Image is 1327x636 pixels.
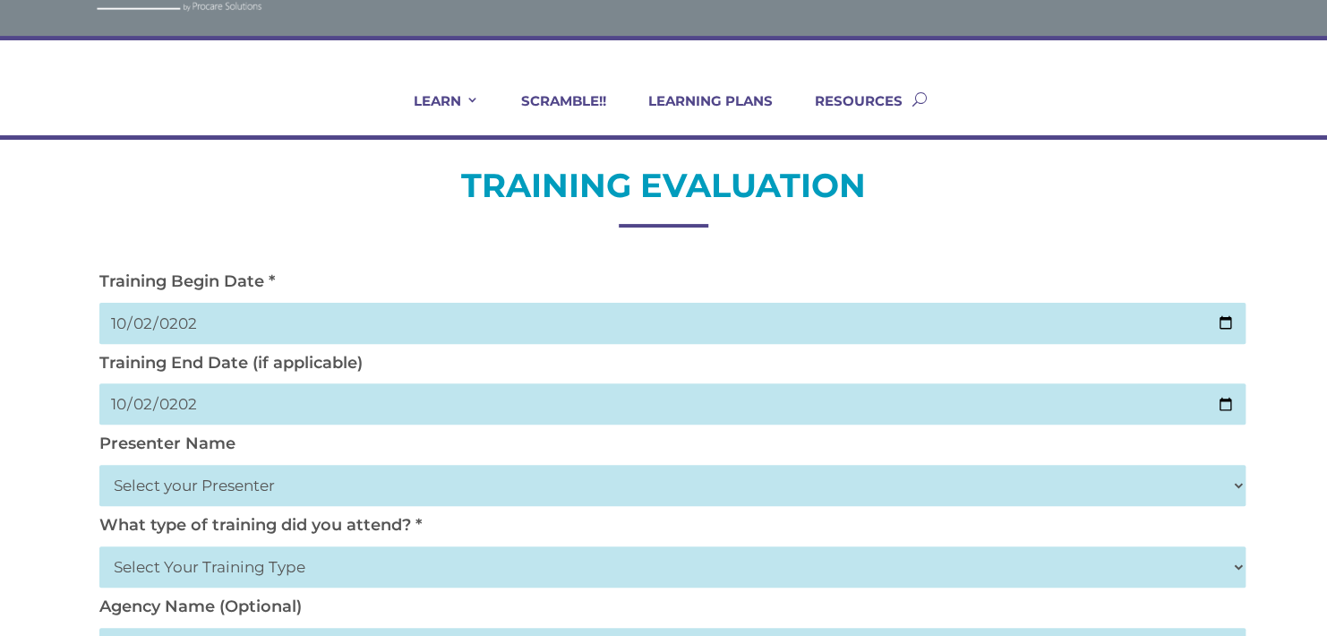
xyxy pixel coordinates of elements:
label: Training End Date (if applicable) [99,353,363,373]
a: LEARNING PLANS [626,92,773,135]
a: RESOURCES [792,92,903,135]
h2: TRAINING EVALUATION [90,164,1237,216]
label: Agency Name (Optional) [99,597,302,616]
label: Training Begin Date * [99,271,275,291]
label: What type of training did you attend? * [99,515,422,535]
label: Presenter Name [99,434,235,453]
a: SCRAMBLE!! [499,92,606,135]
a: LEARN [391,92,479,135]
